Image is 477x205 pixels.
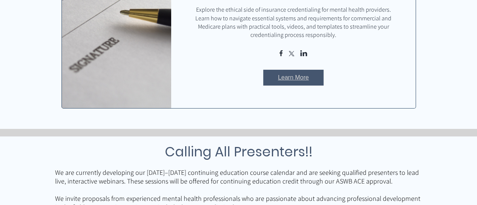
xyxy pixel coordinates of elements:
span: Learn More [278,73,309,82]
a: Share event on LinkedIn [300,50,307,58]
h3: Calling All Presenters!! [55,142,422,162]
p: We are currently developing our [DATE]–[DATE] continuing education course calendar and are seekin... [55,168,422,185]
div: Explore the ethical side of insurance credentialing for mental health providers. Learn how to nav... [194,6,393,40]
a: Share event on Facebook [279,50,283,58]
a: Share event on X [288,51,295,58]
a: Learn More [263,70,324,86]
